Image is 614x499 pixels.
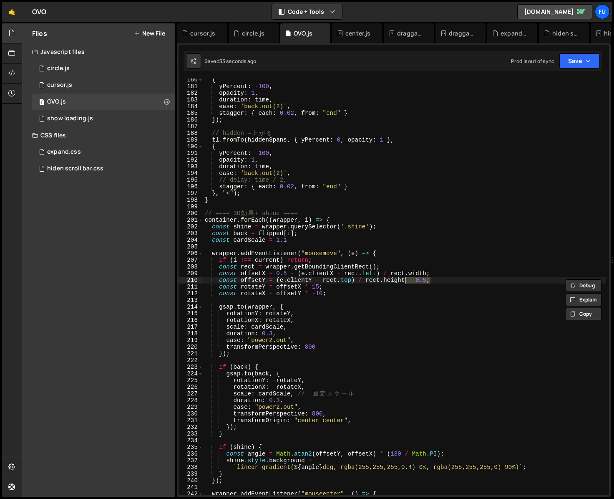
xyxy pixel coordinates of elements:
div: 213 [179,297,203,304]
div: 214 [179,304,203,310]
div: 209 [179,270,203,277]
div: 197 [179,190,203,197]
div: 224 [179,370,203,377]
div: 195 [179,177,203,183]
div: 219 [179,337,203,344]
div: 207 [179,257,203,263]
div: 241 [179,484,203,491]
button: Code + Tools [272,4,342,19]
div: 199 [179,203,203,210]
div: 239 [179,471,203,477]
div: 232 [179,424,203,431]
button: Copy [566,308,601,320]
div: hiden scroll bar.css [47,165,103,172]
div: 182 [179,90,203,96]
button: New File [134,30,165,37]
div: 186 [179,117,203,123]
div: cursor.js [47,81,72,89]
div: 196 [179,183,203,190]
div: 193 [179,163,203,170]
div: Javascript files [22,43,175,60]
div: 184 [179,103,203,110]
div: 201 [179,217,203,223]
div: 228 [179,397,203,404]
div: 189 [179,137,203,143]
div: 181 [179,83,203,90]
a: Fu [595,4,610,19]
div: 236 [179,451,203,457]
div: circle.js [32,60,175,77]
div: 221 [179,350,203,357]
div: CSS files [22,127,175,144]
div: 198 [179,197,203,203]
div: 235 [179,444,203,451]
div: 223 [179,364,203,370]
button: Explain [566,294,601,306]
div: 205 [179,243,203,250]
div: 17267/48011.js [32,110,175,127]
div: 200 [179,210,203,217]
h2: Files [32,29,47,38]
div: 240 [179,477,203,484]
div: OVO [32,7,46,17]
span: 1 [39,99,44,106]
div: Saved [204,58,256,65]
div: 185 [179,110,203,117]
div: 237 [179,457,203,464]
div: 17267/48012.js [32,77,175,94]
div: OVO.js [47,98,66,106]
a: 🤙 [2,2,22,22]
div: 190 [179,143,203,150]
div: 206 [179,250,203,257]
div: 233 [179,431,203,437]
div: center.js [345,29,370,38]
div: 17267/47816.css [32,160,175,177]
div: 192 [179,157,203,163]
div: 211 [179,284,203,290]
div: 217 [179,324,203,330]
div: 191 [179,150,203,157]
div: show loading.js [47,115,93,122]
div: 220 [179,344,203,350]
div: 225 [179,377,203,384]
div: OVO.js [294,29,312,38]
div: 242 [179,491,203,497]
div: 229 [179,404,203,410]
div: expand.css [32,144,175,160]
button: Save [559,53,600,68]
div: 227 [179,390,203,397]
div: circle.js [242,29,264,38]
div: 226 [179,384,203,390]
a: [DOMAIN_NAME] [517,4,592,19]
div: 222 [179,357,203,364]
div: 187 [179,123,203,130]
div: 212 [179,290,203,297]
div: 231 [179,417,203,424]
div: draggable, scrollable.js [397,29,424,38]
div: 17267/47848.js [32,94,175,110]
div: 202 [179,223,203,230]
div: 238 [179,464,203,471]
div: 234 [179,437,203,444]
div: 210 [179,277,203,284]
div: 203 [179,230,203,237]
div: 230 [179,410,203,417]
div: 194 [179,170,203,177]
div: hiden scroll bar.css [552,29,579,38]
div: 188 [179,130,203,137]
div: Prod is out of sync [511,58,554,65]
div: 216 [179,317,203,324]
div: 180 [179,76,203,83]
div: 208 [179,263,203,270]
div: expand.css [501,29,527,38]
div: 183 [179,96,203,103]
div: 218 [179,330,203,337]
div: 204 [179,237,203,243]
button: Debug [566,279,601,292]
div: draggable using Observer.css [449,29,476,38]
div: circle.js [47,65,70,72]
div: 215 [179,310,203,317]
div: 33 seconds ago [219,58,256,65]
div: expand.css [47,148,81,156]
